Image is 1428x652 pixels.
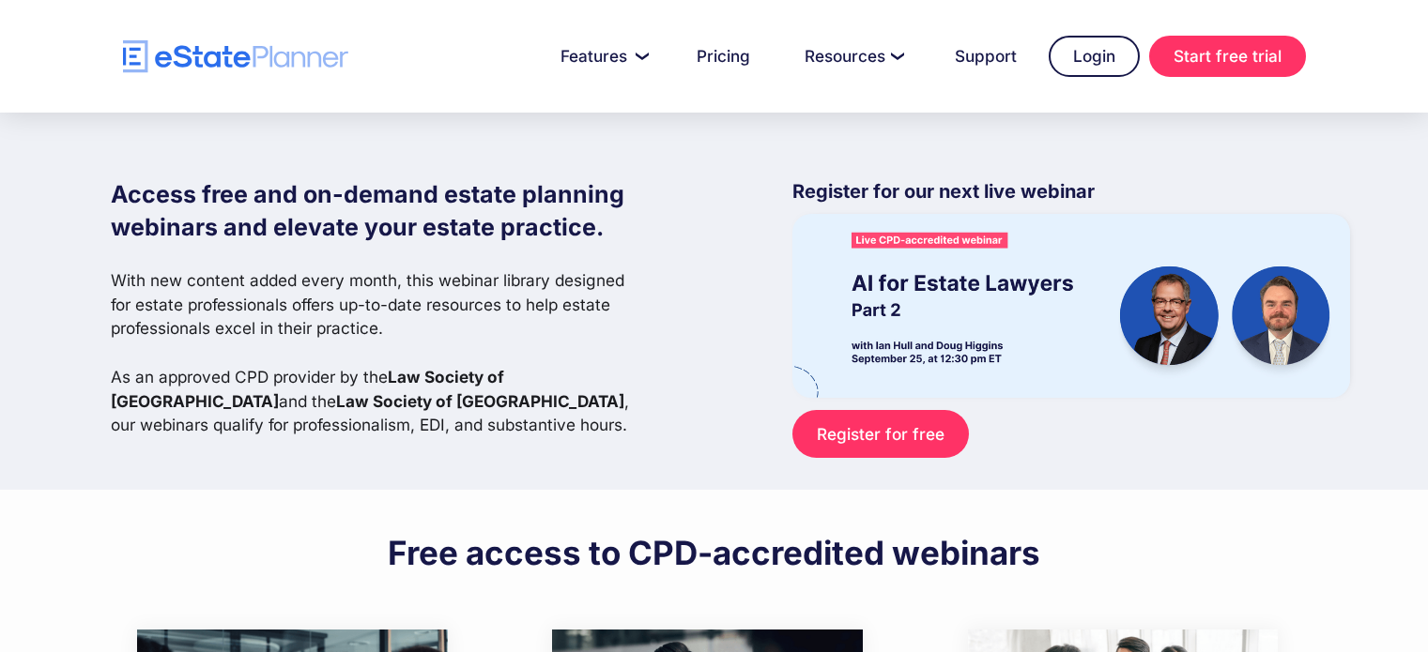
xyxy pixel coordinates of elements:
a: Resources [782,38,923,75]
a: Pricing [674,38,773,75]
img: eState Academy webinar [792,214,1350,397]
a: Start free trial [1149,36,1306,77]
a: Support [932,38,1039,75]
a: Login [1049,36,1140,77]
h1: Access free and on-demand estate planning webinars and elevate your estate practice. [111,178,644,244]
p: Register for our next live webinar [792,178,1350,214]
a: Features [538,38,665,75]
a: home [123,40,348,73]
strong: Law Society of [GEOGRAPHIC_DATA] [336,391,624,411]
strong: Law Society of [GEOGRAPHIC_DATA] [111,367,504,411]
a: Register for free [792,410,968,458]
p: With new content added every month, this webinar library designed for estate professionals offers... [111,268,644,437]
h2: Free access to CPD-accredited webinars [388,532,1040,573]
